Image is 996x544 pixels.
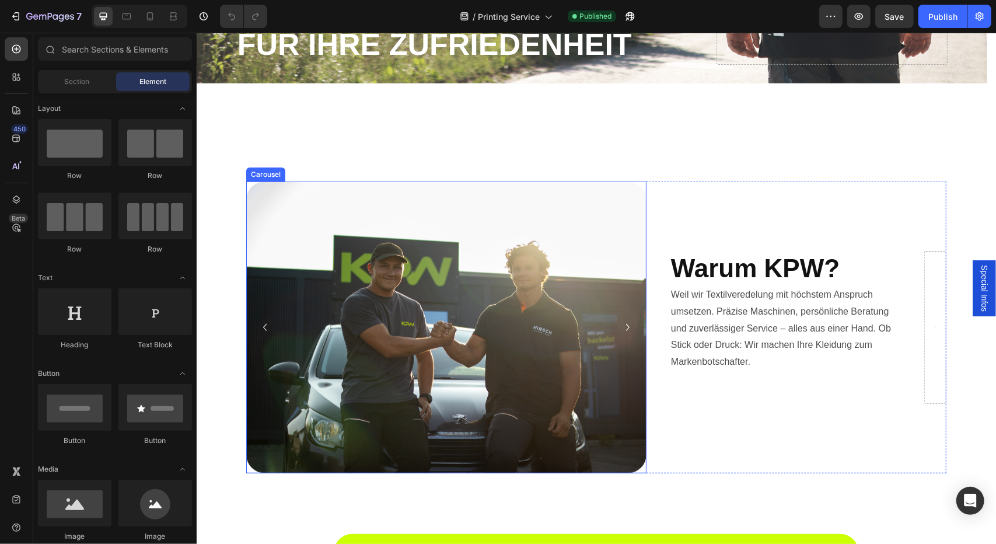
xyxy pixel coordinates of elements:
button: Save [875,5,914,28]
img: gempages_569864236772098944-82cff61e-3cb1-4f7e-9225-53026a2b68a0.jpg [50,149,450,441]
div: Publish [928,11,957,23]
span: Toggle open [173,99,192,118]
div: Row [118,244,192,254]
div: Button [38,435,111,446]
p: Weil wir Textilveredelung mit höchstem Anspruch umsetzen. Präzise Maschinen, persönliche Beratung... [474,254,708,338]
div: Image [118,531,192,542]
span: Special Infos [782,232,794,279]
iframe: Design area [197,33,996,544]
div: Heading [38,340,111,350]
div: Background Image [464,149,750,441]
span: Toggle open [173,460,192,479]
p: 7 [76,9,82,23]
input: Search Sections & Elements [38,37,192,61]
div: Row [38,244,111,254]
div: Row [118,170,192,181]
h2: Warum KPW? [473,218,709,253]
span: Media [38,464,58,475]
span: Toggle open [173,268,192,287]
div: Image [38,531,111,542]
button: Carousel Next Arrow [422,285,441,304]
span: Save [885,12,904,22]
span: Layout [38,103,61,114]
div: Open Intercom Messenger [956,487,984,515]
div: Undo/Redo [220,5,267,28]
span: / [473,11,476,23]
span: Text [38,273,53,283]
div: Button [118,435,192,446]
div: Beta [9,214,28,223]
div: 450 [11,124,28,134]
button: Publish [918,5,967,28]
span: Button [38,368,60,379]
span: Toggle open [173,364,192,383]
div: Text Block [118,340,192,350]
button: Carousel Back Arrow [59,285,78,304]
span: Element [139,76,166,87]
span: Printing Service [478,11,540,23]
button: 7 [5,5,87,28]
div: Row [38,170,111,181]
span: Section [65,76,90,87]
div: Carousel [52,137,86,147]
span: Published [579,11,611,22]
